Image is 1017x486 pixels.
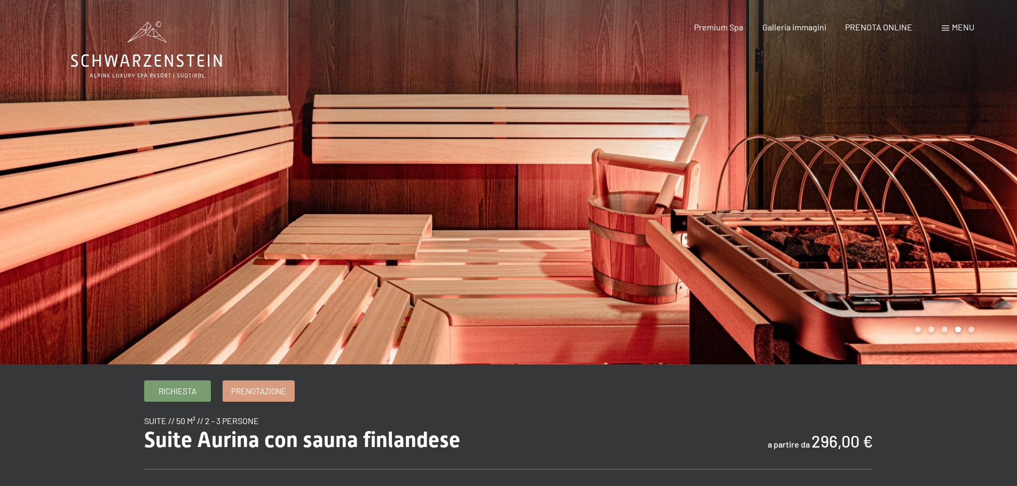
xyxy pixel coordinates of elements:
span: Richiesta [159,386,196,397]
span: Suite Aurina con sauna finlandese [144,427,460,452]
a: Richiesta [145,381,210,401]
a: PRENOTA ONLINE [845,22,912,32]
a: Galleria immagini [762,22,826,32]
b: 296,00 € [811,432,873,451]
span: Menu [952,22,974,32]
a: Premium Spa [694,22,743,32]
a: Prenotazione [223,381,294,401]
span: a partire da [768,439,810,449]
span: suite // 50 m² // 2 - 3 persone [144,416,259,426]
span: Prenotazione [231,386,286,397]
